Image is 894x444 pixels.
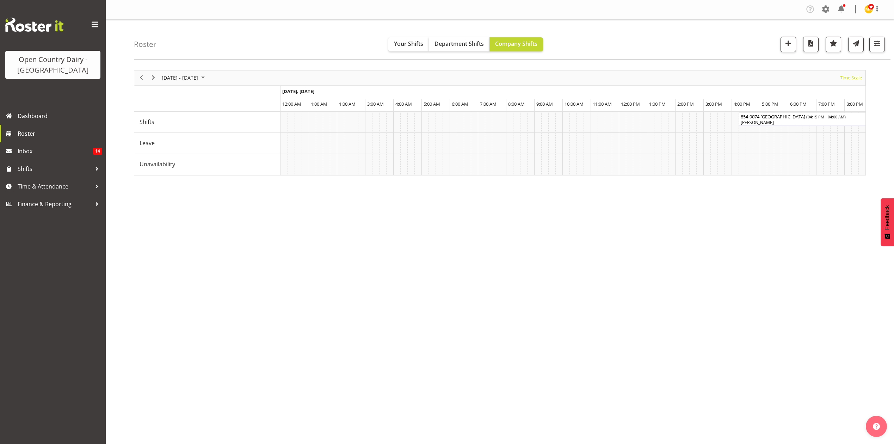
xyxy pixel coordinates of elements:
span: 8:00 AM [508,101,525,107]
span: Roster [18,128,102,139]
span: 04:15 PM - 04:00 AM [808,114,844,119]
span: 1:00 AM [339,101,356,107]
button: Feedback - Show survey [881,198,894,246]
td: Unavailability resource [134,154,280,175]
div: previous period [135,70,147,85]
span: Department Shifts [434,40,484,48]
span: 9:00 AM [536,101,553,107]
span: 6:00 PM [790,101,807,107]
button: Highlight an important date within the roster. [826,37,841,52]
span: Dashboard [18,111,102,121]
div: Timeline Week of October 5, 2025 [134,70,866,175]
span: Inbox [18,146,93,156]
span: Your Shifts [394,40,423,48]
button: Next [149,73,158,82]
span: 3:00 PM [705,101,722,107]
button: Send a list of all shifts for the selected filtered period to all rostered employees. [848,37,864,52]
span: 7:00 PM [818,101,835,107]
span: 5:00 PM [762,101,778,107]
span: 5:00 AM [424,101,440,107]
img: Rosterit website logo [5,18,63,32]
span: 7:00 AM [480,101,497,107]
button: Filter Shifts [869,37,885,52]
span: Unavailability [140,160,175,168]
span: 2:00 PM [677,101,694,107]
img: milk-reception-awarua7542.jpg [864,5,873,13]
button: Time Scale [839,73,863,82]
span: Shifts [140,118,154,126]
span: 1:00 PM [649,101,666,107]
span: [DATE], [DATE] [282,88,314,94]
span: 4:00 AM [395,101,412,107]
span: Shifts [18,164,92,174]
span: [DATE] - [DATE] [161,73,199,82]
span: Time & Attendance [18,181,92,192]
span: Time Scale [839,73,863,82]
span: 14 [93,148,102,155]
button: Department Shifts [429,37,489,51]
span: Finance & Reporting [18,199,92,209]
span: 12:00 PM [621,101,640,107]
span: Feedback [884,205,890,230]
span: 12:00 AM [282,101,301,107]
span: Leave [140,139,155,147]
div: next period [147,70,159,85]
td: Leave resource [134,133,280,154]
span: 4:00 PM [734,101,750,107]
button: Company Shifts [489,37,543,51]
td: Shifts resource [134,112,280,133]
span: 3:00 AM [367,101,384,107]
span: 6:00 AM [452,101,468,107]
div: Sep 29 - Oct 05, 2025 [159,70,209,85]
button: Add a new shift [781,37,796,52]
button: September 2025 [161,73,208,82]
h4: Roster [134,40,156,48]
button: Previous [137,73,146,82]
span: Company Shifts [495,40,537,48]
div: Open Country Dairy - [GEOGRAPHIC_DATA] [12,54,93,75]
img: help-xxl-2.png [873,423,880,430]
span: 1:00 AM [311,101,327,107]
button: Download a PDF of the roster according to the set date range. [803,37,819,52]
span: 11:00 AM [593,101,612,107]
span: 8:00 PM [846,101,863,107]
span: 10:00 AM [565,101,584,107]
button: Your Shifts [388,37,429,51]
